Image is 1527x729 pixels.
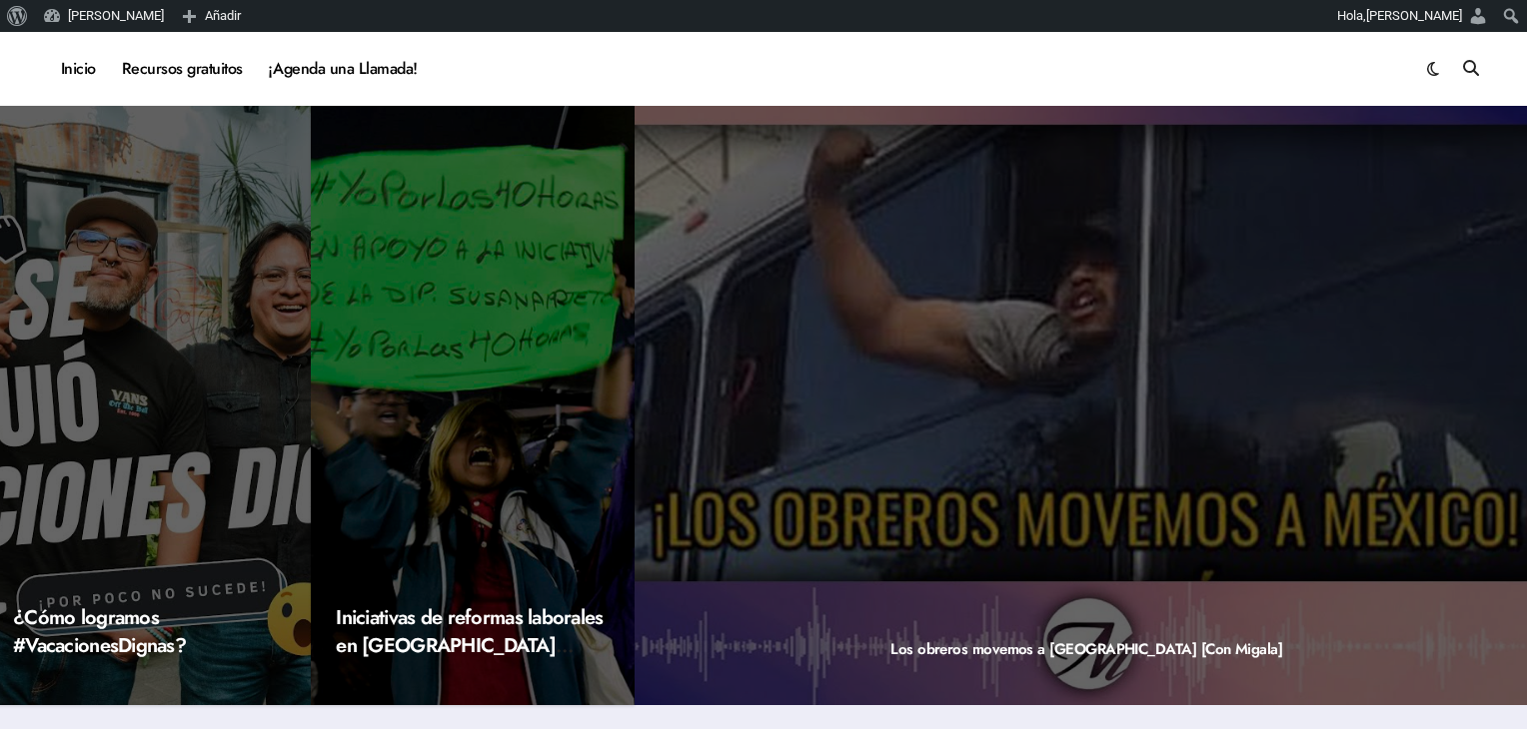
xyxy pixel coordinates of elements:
a: Los obreros movemos a [GEOGRAPHIC_DATA] [Con Migala] [890,638,1282,660]
a: Inicio [48,42,109,96]
span: [PERSON_NAME] [1366,8,1462,23]
a: Recursos gratuitos [109,42,256,96]
a: ¡Agenda una Llamada! [256,42,431,96]
a: Iniciativas de reformas laborales en [GEOGRAPHIC_DATA] (2023) [336,603,603,688]
a: ¿Cómo logramos #VacacionesDignas? [13,603,186,660]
